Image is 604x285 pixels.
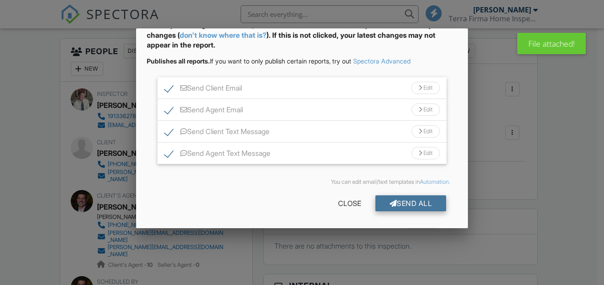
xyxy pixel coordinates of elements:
div: Edit [411,125,440,138]
div: Before publishing from the web, click "Preview/Publish" in the Report Editor to save your changes... [147,20,458,57]
label: Send Agent Email [165,106,243,117]
span: If you want to only publish certain reports, try out [147,57,351,65]
div: Edit [411,82,440,94]
div: Edit [411,147,440,159]
a: don't know where that is? [180,31,266,40]
div: File attached! [517,33,586,54]
label: Send Client Text Message [165,127,270,139]
div: You can edit email/text templates in . [154,178,451,186]
a: Automation [420,178,449,185]
div: Edit [411,103,440,116]
strong: Publishes all reports. [147,57,210,65]
div: Close [324,195,375,211]
div: Send All [375,195,447,211]
label: Send Agent Text Message [165,149,270,160]
label: Send Client Email [165,84,242,95]
a: Spectora Advanced [353,57,411,65]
